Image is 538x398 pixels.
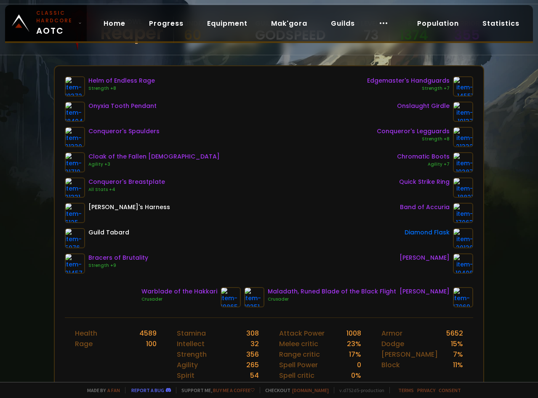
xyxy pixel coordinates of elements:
[347,339,361,349] div: 23 %
[65,127,85,147] img: item-21330
[453,177,473,198] img: item-18821
[88,177,165,186] div: Conqueror's Breastplate
[324,15,362,32] a: Guilds
[65,102,85,122] img: item-18404
[141,296,217,303] div: Crusader
[142,15,190,32] a: Progress
[264,15,314,32] a: Mak'gora
[377,127,450,136] div: Conqueror's Legguards
[88,262,148,269] div: Strength +9
[381,349,438,360] div: [PERSON_NAME]
[397,102,450,110] div: Onslaught Girdle
[367,76,450,85] div: Edgemaster's Handguards
[36,9,75,24] small: Classic Hardcore
[88,152,220,161] div: Cloak of the Fallen [DEMOGRAPHIC_DATA]
[177,349,207,360] div: Strength
[399,177,450,186] div: Quick Strike Ring
[453,349,463,360] div: 7 %
[141,287,217,296] div: Warblade of the Hakkari
[213,387,255,393] a: Buy me a coffee
[250,339,259,349] div: 32
[453,287,473,307] img: item-17069
[65,177,85,198] img: item-21331
[453,102,473,122] img: item-19137
[279,339,318,349] div: Melee critic
[453,152,473,172] img: item-19387
[260,387,329,393] span: Checkout
[357,360,361,370] div: 0
[176,387,255,393] span: Support me,
[5,5,87,41] a: Classic HardcoreAOTC
[397,161,450,168] div: Agility +7
[453,360,463,370] div: 11 %
[200,15,254,32] a: Equipment
[377,136,450,143] div: Strength +8
[381,339,404,349] div: Dodge
[65,76,85,97] img: item-19372
[177,339,205,349] div: Intellect
[75,339,93,349] div: Rage
[453,76,473,97] img: item-14551
[250,370,259,381] div: 54
[453,127,473,147] img: item-21332
[246,360,259,370] div: 265
[398,387,414,393] a: Terms
[439,387,461,393] a: Consent
[351,370,361,381] div: 0 %
[88,253,148,262] div: Bracers of Brutality
[476,15,526,32] a: Statistics
[131,387,164,393] a: Report a bug
[65,253,85,274] img: item-21457
[65,203,85,223] img: item-6125
[177,370,194,381] div: Spirit
[75,328,97,339] div: Health
[139,328,157,339] div: 4589
[453,203,473,223] img: item-17063
[400,287,450,296] div: [PERSON_NAME]
[107,387,120,393] a: a fan
[279,328,325,339] div: Attack Power
[417,387,435,393] a: Privacy
[82,387,120,393] span: Made by
[381,360,400,370] div: Block
[446,328,463,339] div: 5652
[246,328,259,339] div: 308
[88,127,160,136] div: Conqueror's Spaulders
[451,339,463,349] div: 15 %
[279,370,314,381] div: Spell critic
[367,85,450,92] div: Strength +7
[88,161,220,168] div: Agility +3
[177,360,198,370] div: Agility
[88,186,165,193] div: All Stats +4
[453,228,473,248] img: item-20130
[268,296,396,303] div: Crusader
[346,328,361,339] div: 1008
[88,203,170,212] div: [PERSON_NAME]'s Harness
[88,85,155,92] div: Strength +8
[400,203,450,212] div: Band of Accuria
[453,253,473,274] img: item-19406
[334,387,384,393] span: v. d752d5 - production
[146,339,157,349] div: 100
[349,349,361,360] div: 17 %
[88,102,157,110] div: Onyxia Tooth Pendant
[268,287,396,296] div: Maladath, Runed Blade of the Black Flight
[400,253,450,262] div: [PERSON_NAME]
[221,287,241,307] img: item-19865
[410,15,466,32] a: Population
[244,287,264,307] img: item-19351
[88,76,155,85] div: Helm of Endless Rage
[97,15,132,32] a: Home
[405,228,450,237] div: Diamond Flask
[397,152,450,161] div: Chromatic Boots
[279,349,320,360] div: Range critic
[88,228,129,237] div: Guild Tabard
[279,360,318,370] div: Spell Power
[65,228,85,248] img: item-5976
[177,328,206,339] div: Stamina
[381,328,402,339] div: Armor
[292,387,329,393] a: [DOMAIN_NAME]
[65,152,85,172] img: item-21710
[246,349,259,360] div: 356
[36,9,75,37] span: AOTC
